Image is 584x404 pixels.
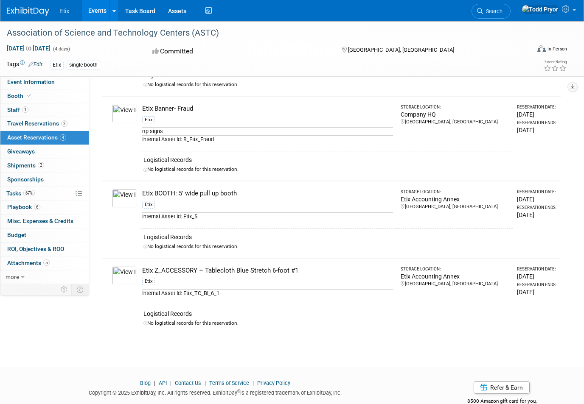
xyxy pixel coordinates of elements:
[7,176,44,183] span: Sponsorships
[67,61,100,70] div: single booth
[544,60,567,64] div: Event Rating
[401,110,509,119] div: Company HQ
[250,380,256,386] span: |
[38,162,44,168] span: 2
[7,120,67,127] span: Travel Reservations
[0,103,89,117] a: Staff1
[0,228,89,242] a: Budget
[7,134,66,141] span: Asset Reservations
[142,289,393,297] div: Internal Asset Id: Etix_TC_Bl_6_1
[237,389,240,393] sup: ®
[142,104,393,113] div: Etix Banner- Fraud
[143,233,509,241] div: Logistical Records
[517,288,557,296] div: [DATE]
[522,5,559,14] img: Todd Pryor
[143,156,509,164] div: Logistical Records
[0,242,89,256] a: ROI, Objectives & ROO
[43,259,50,266] span: 5
[50,61,64,70] div: Etix
[6,60,42,70] td: Tags
[61,120,67,127] span: 2
[142,189,393,198] div: Etix BOOTH: 5' wide pull up booth
[401,281,509,287] div: [GEOGRAPHIC_DATA], [GEOGRAPHIC_DATA]
[7,231,26,238] span: Budget
[112,189,137,208] img: View Images
[202,380,208,386] span: |
[517,126,557,134] div: [DATE]
[0,187,89,201] a: Tasks67%
[142,135,393,143] div: Internal Asset Id: B_Etix_Fraud
[517,266,557,272] div: Reservation Date:
[7,217,73,224] span: Misc. Expenses & Credits
[0,215,89,228] a: Misc. Expenses & Credits
[472,4,511,19] a: Search
[142,278,155,285] div: Etix
[143,320,509,327] div: No logistical records for this reservation.
[0,131,89,145] a: Asset Reservations4
[143,243,509,250] div: No logistical records for this reservation.
[52,46,70,52] span: (4 days)
[517,110,557,119] div: [DATE]
[474,381,530,394] a: Refer & Earn
[517,120,557,126] div: Reservation Ends:
[6,190,35,197] span: Tasks
[143,166,509,173] div: No logistical records for this reservation.
[7,245,64,252] span: ROI, Objectives & ROO
[25,45,33,52] span: to
[401,266,509,272] div: Storage Location:
[142,201,155,209] div: Etix
[7,203,40,210] span: Playbook
[72,284,89,295] td: Toggle Event Tabs
[4,25,519,41] div: Association of Science and Technology Centers (ASTC)
[517,272,557,281] div: [DATE]
[0,75,89,89] a: Event Information
[34,204,40,210] span: 6
[517,205,557,211] div: Reservation Ends:
[0,89,89,103] a: Booth
[6,387,424,397] div: Copyright © 2025 ExhibitDay, Inc. All rights reserved. ExhibitDay is a registered trademark of Ex...
[7,92,33,99] span: Booth
[547,46,567,52] div: In-Person
[0,201,89,214] a: Playbook6
[209,380,249,386] a: Terms of Service
[401,272,509,281] div: Etix Accounting Annex
[7,148,35,155] span: Giveaways
[537,45,546,52] img: Format-Inperson.png
[57,284,72,295] td: Personalize Event Tab Strip
[401,104,509,110] div: Storage Location:
[517,195,557,203] div: [DATE]
[517,189,557,195] div: Reservation Date:
[140,380,151,386] a: Blog
[112,266,137,285] img: View Images
[142,127,393,135] div: rtp signs
[152,380,157,386] span: |
[23,190,35,196] span: 67%
[0,117,89,131] a: Travel Reservations2
[168,380,174,386] span: |
[0,145,89,159] a: Giveaways
[517,211,557,219] div: [DATE]
[484,44,567,57] div: Event Format
[7,78,55,85] span: Event Information
[7,162,44,169] span: Shipments
[142,116,155,124] div: Etix
[27,93,31,98] i: Booth reservation complete
[517,282,557,288] div: Reservation Ends:
[517,104,557,110] div: Reservation Date:
[401,203,509,210] div: [GEOGRAPHIC_DATA], [GEOGRAPHIC_DATA]
[401,119,509,125] div: [GEOGRAPHIC_DATA], [GEOGRAPHIC_DATA]
[0,256,89,270] a: Attachments5
[150,44,328,59] div: Committed
[6,45,51,52] span: [DATE] [DATE]
[59,8,69,14] span: Etix
[7,106,28,113] span: Staff
[22,106,28,113] span: 1
[6,273,19,280] span: more
[401,189,509,195] div: Storage Location:
[142,212,393,220] div: Internal Asset Id: Etix_5
[0,270,89,284] a: more
[28,61,42,67] a: Edit
[143,309,509,318] div: Logistical Records
[159,380,167,386] a: API
[60,134,66,141] span: 4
